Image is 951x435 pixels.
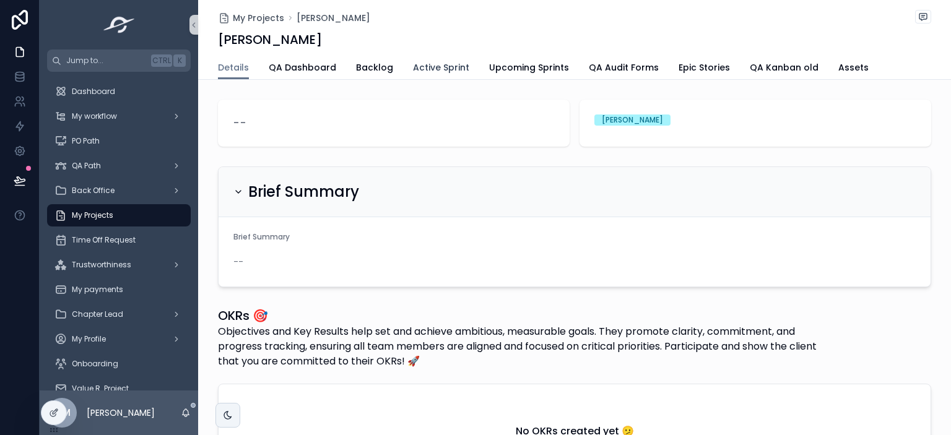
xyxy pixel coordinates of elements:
[413,56,469,81] a: Active Sprint
[679,56,730,81] a: Epic Stories
[40,72,198,390] div: scrollable content
[72,359,118,369] span: Onboarding
[47,303,191,325] a: Chapter Lead
[72,309,123,319] span: Chapter Lead
[679,61,730,74] span: Epic Stories
[589,61,659,74] span: QA Audit Forms
[356,56,393,81] a: Backlog
[838,61,869,74] span: Assets
[47,229,191,251] a: Time Off Request
[100,15,139,35] img: App logo
[750,61,819,74] span: QA Kanban old
[72,235,136,245] span: Time Off Request
[218,12,284,24] a: My Projects
[489,56,569,81] a: Upcoming Sprints
[72,136,100,146] span: PO Path
[47,50,191,72] button: Jump to...CtrlK
[218,324,838,369] p: Objectives and Key Results help set and achieve ambitious, measurable goals. They promote clarity...
[750,56,819,81] a: QA Kanban old
[72,260,131,270] span: Trustworthiness
[72,334,106,344] span: My Profile
[218,56,249,80] a: Details
[356,61,393,74] span: Backlog
[47,377,191,400] a: Value R. Project
[47,130,191,152] a: PO Path
[72,161,101,171] span: QA Path
[47,328,191,350] a: My Profile
[233,12,284,24] span: My Projects
[218,61,249,74] span: Details
[47,155,191,177] a: QA Path
[72,210,113,220] span: My Projects
[218,307,838,324] h1: OKRs 🎯
[47,80,191,103] a: Dashboard
[151,54,172,67] span: Ctrl
[218,31,322,48] h1: [PERSON_NAME]
[248,182,359,202] h2: Brief Summary
[413,61,469,74] span: Active Sprint
[47,353,191,375] a: Onboarding
[66,56,146,66] span: Jump to...
[72,384,129,394] span: Value R. Project
[489,61,569,74] span: Upcoming Sprints
[269,61,336,74] span: QA Dashboard
[175,56,185,66] span: K
[72,111,117,121] span: My workflow
[47,204,191,226] a: My Projects
[72,87,115,97] span: Dashboard
[589,56,659,81] a: QA Audit Forms
[233,114,246,132] span: --
[602,114,663,126] div: [PERSON_NAME]
[87,407,155,419] p: [PERSON_NAME]
[838,56,869,81] a: Assets
[47,105,191,127] a: My workflow
[269,56,336,81] a: QA Dashboard
[47,254,191,276] a: Trustworthiness
[47,179,191,202] a: Back Office
[233,256,243,268] span: --
[72,186,115,196] span: Back Office
[72,285,123,295] span: My payments
[297,12,370,24] a: [PERSON_NAME]
[47,278,191,301] a: My payments
[233,231,290,242] span: Brief Summary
